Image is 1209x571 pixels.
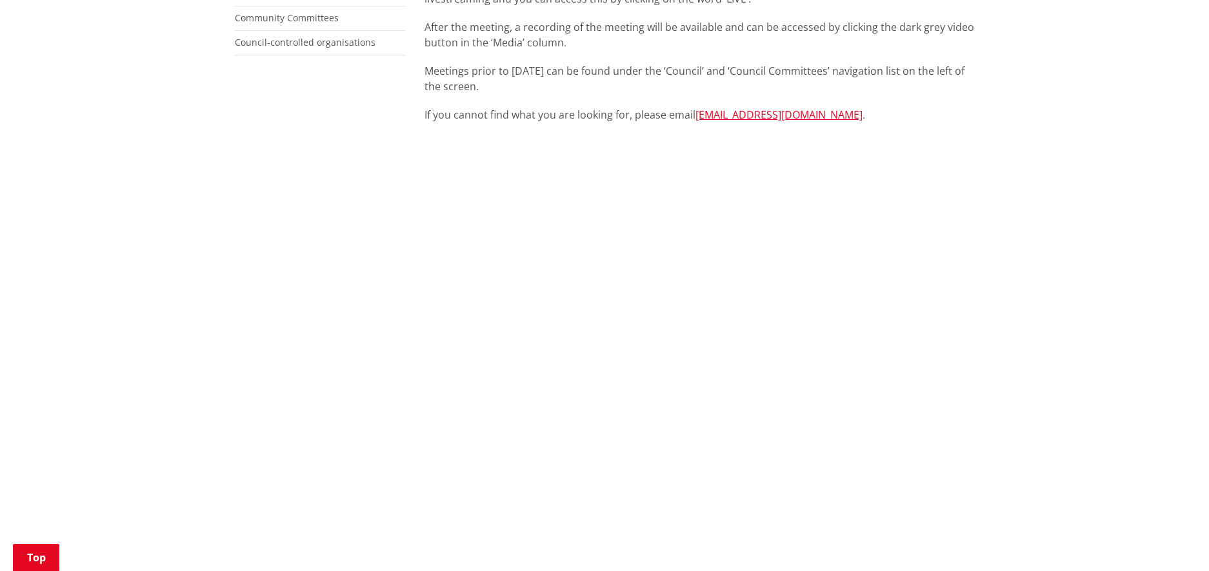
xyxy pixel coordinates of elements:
a: Top [13,544,59,571]
a: [EMAIL_ADDRESS][DOMAIN_NAME] [695,108,863,122]
iframe: Messenger Launcher [1150,517,1196,563]
a: Council-controlled organisations [235,36,375,48]
a: Community Committees [235,12,339,24]
p: If you cannot find what you are looking for, please email . [425,107,974,122]
p: After the meeting, a recording of the meeting will be available and can be accessed by clicking t... [425,19,974,50]
p: Meetings prior to [DATE] can be found under the ‘Council’ and ‘Council Committees’ navigation lis... [425,63,974,94]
